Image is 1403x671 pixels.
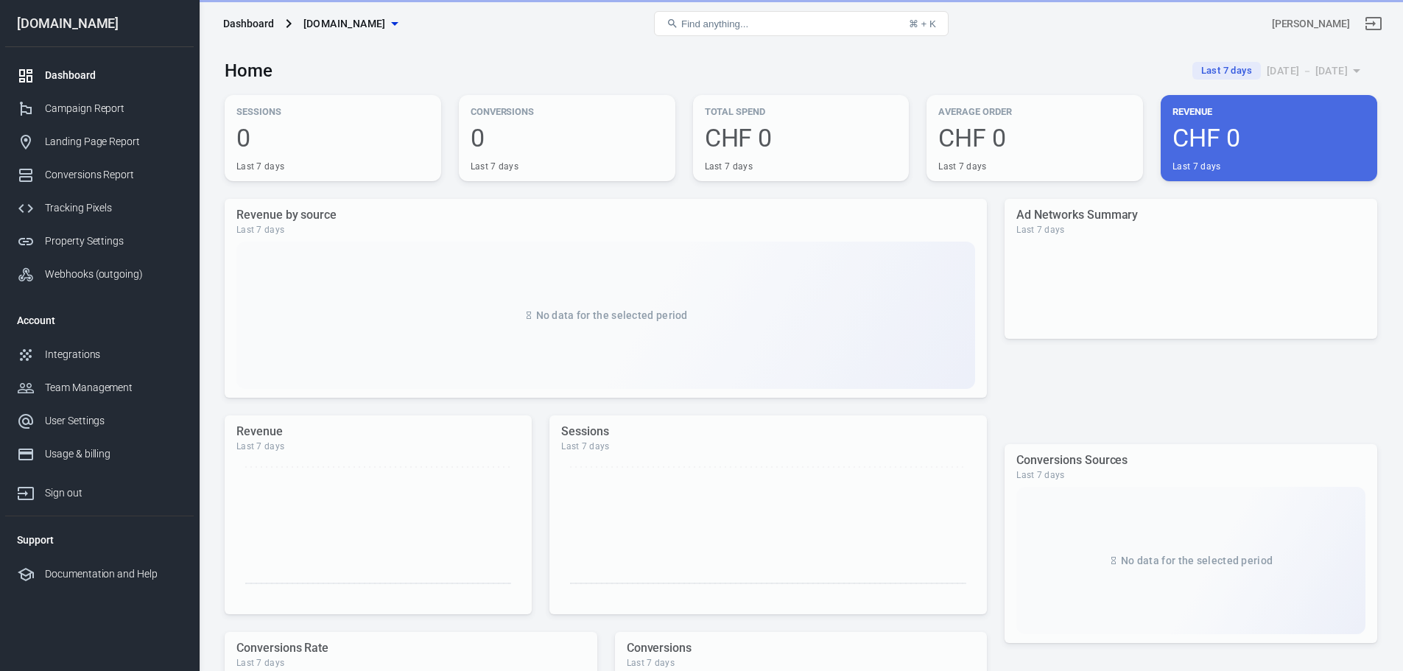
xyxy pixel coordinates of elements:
[45,446,182,462] div: Usage & billing
[5,92,194,125] a: Campaign Report
[681,18,748,29] span: Find anything...
[654,11,949,36] button: Find anything...⌘ + K
[298,10,404,38] button: [DOMAIN_NAME]
[45,101,182,116] div: Campaign Report
[5,225,194,258] a: Property Settings
[5,158,194,192] a: Conversions Report
[45,347,182,362] div: Integrations
[225,60,272,81] h3: Home
[45,485,182,501] div: Sign out
[45,267,182,282] div: Webhooks (outgoing)
[5,371,194,404] a: Team Management
[5,125,194,158] a: Landing Page Report
[5,404,194,438] a: User Settings
[223,16,274,31] div: Dashboard
[5,303,194,338] li: Account
[5,192,194,225] a: Tracking Pixels
[5,258,194,291] a: Webhooks (outgoing)
[45,134,182,150] div: Landing Page Report
[303,15,386,33] span: pflegetasche.ch
[45,68,182,83] div: Dashboard
[5,471,194,510] a: Sign out
[1272,16,1350,32] div: Account id: lFeZapHD
[5,438,194,471] a: Usage & billing
[5,17,194,30] div: [DOMAIN_NAME]
[45,380,182,396] div: Team Management
[45,167,182,183] div: Conversions Report
[45,200,182,216] div: Tracking Pixels
[5,338,194,371] a: Integrations
[909,18,936,29] div: ⌘ + K
[45,566,182,582] div: Documentation and Help
[5,59,194,92] a: Dashboard
[1356,6,1391,41] a: Sign out
[45,233,182,249] div: Property Settings
[45,413,182,429] div: User Settings
[5,522,194,558] li: Support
